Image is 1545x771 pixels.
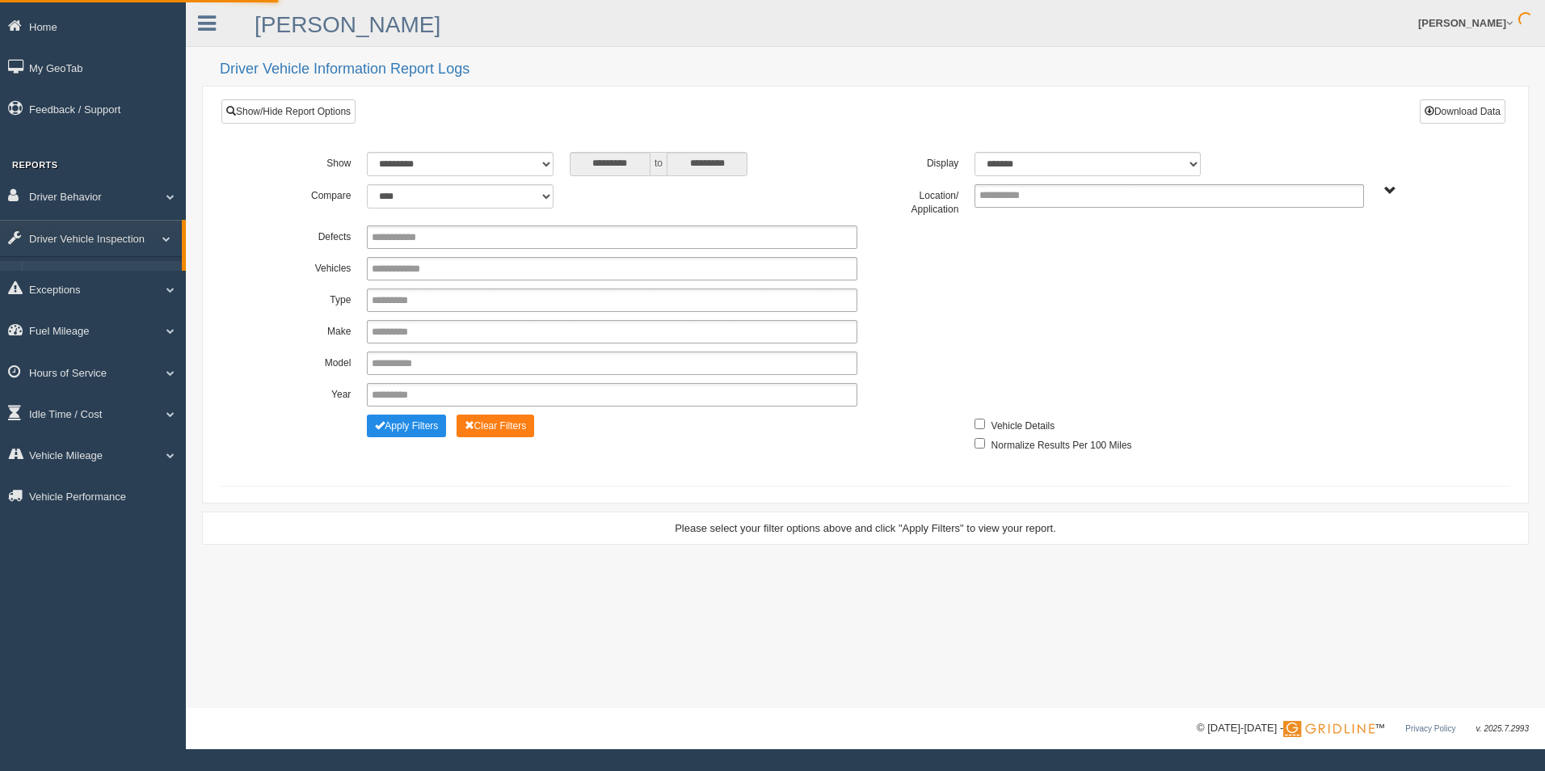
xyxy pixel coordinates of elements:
[991,415,1055,434] label: Vehicle Details
[258,289,359,308] label: Type
[650,152,667,176] span: to
[367,415,446,437] button: Change Filter Options
[1476,724,1529,733] span: v. 2025.7.2993
[29,261,182,290] a: DVIR
[258,383,359,402] label: Year
[457,415,535,437] button: Change Filter Options
[991,434,1132,453] label: Normalize Results Per 100 Miles
[1197,720,1529,737] div: © [DATE]-[DATE] - ™
[258,257,359,276] label: Vehicles
[258,152,359,171] label: Show
[865,152,966,171] label: Display
[220,61,1529,78] h2: Driver Vehicle Information Report Logs
[258,352,359,371] label: Model
[258,225,359,245] label: Defects
[865,184,966,217] label: Location/ Application
[1405,724,1455,733] a: Privacy Policy
[255,12,440,37] a: [PERSON_NAME]
[1283,721,1375,737] img: Gridline
[217,520,1514,536] div: Please select your filter options above and click "Apply Filters" to view your report.
[258,184,359,204] label: Compare
[1420,99,1505,124] button: Download Data
[221,99,356,124] a: Show/Hide Report Options
[258,320,359,339] label: Make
